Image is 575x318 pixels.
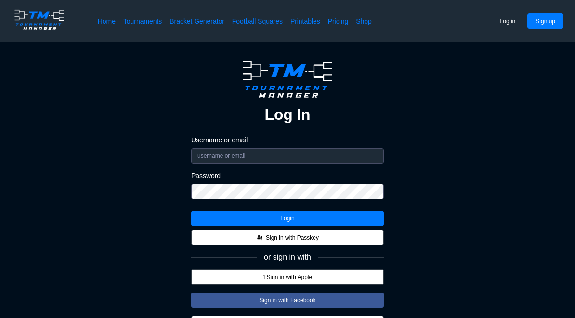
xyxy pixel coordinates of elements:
label: Username or email [191,136,384,144]
button:  Sign in with Apple [191,269,384,285]
img: logo.ffa97a18e3bf2c7d.png [12,8,67,32]
a: Tournaments [123,16,162,26]
a: Shop [356,16,372,26]
a: Printables [290,16,320,26]
img: logo.ffa97a18e3bf2c7d.png [237,57,338,101]
button: Sign in with Passkey [191,230,384,245]
a: Bracket Generator [170,16,224,26]
input: username or email [191,148,384,164]
button: Log in [492,13,524,29]
label: Password [191,171,384,180]
button: Sign up [527,13,563,29]
button: Login [191,211,384,226]
button: Sign in with Facebook [191,293,384,308]
a: Home [98,16,116,26]
a: Pricing [328,16,348,26]
h2: Log In [265,105,311,124]
img: FIDO_Passkey_mark_A_black.dc59a8f8c48711c442e90af6bb0a51e0.svg [256,234,264,242]
span: or sign in with [264,253,311,262]
a: Football Squares [232,16,283,26]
